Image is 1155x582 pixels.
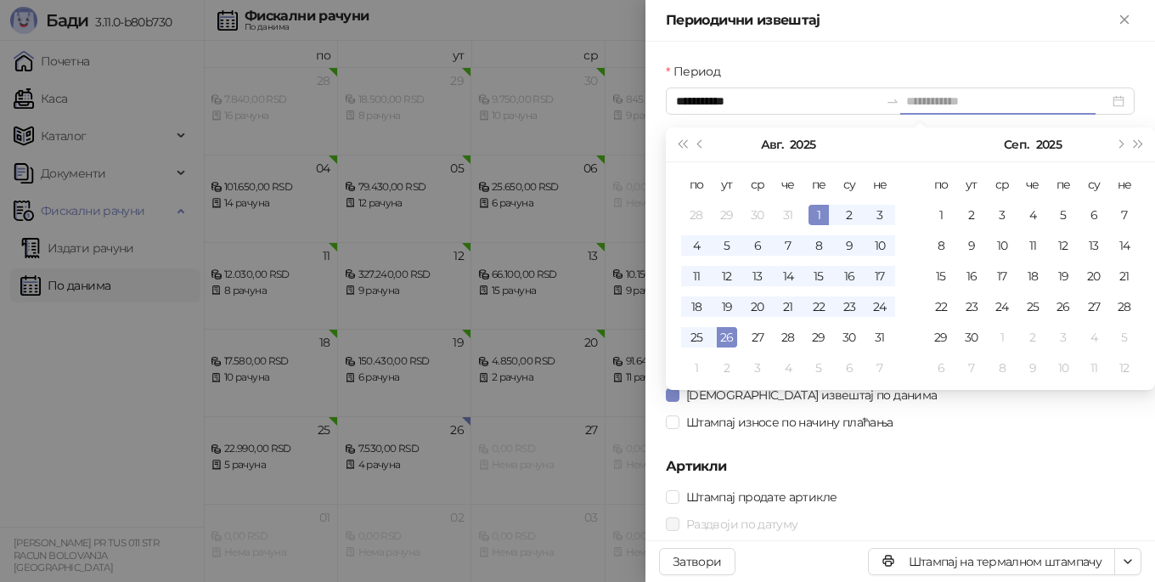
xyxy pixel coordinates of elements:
div: 7 [1114,205,1135,225]
div: 21 [778,297,798,317]
div: 19 [717,297,737,317]
div: 4 [778,358,798,378]
div: 29 [717,205,737,225]
button: Следећи месец (PageDown) [1110,127,1129,161]
td: 2025-09-09 [956,230,987,261]
td: 2025-09-02 [956,200,987,230]
td: 2025-07-30 [742,200,773,230]
div: 1 [931,205,951,225]
div: 17 [992,266,1012,286]
button: Следећа година (Control + right) [1130,127,1148,161]
th: че [773,169,803,200]
th: ср [987,169,1017,200]
td: 2025-09-14 [1109,230,1140,261]
td: 2025-08-26 [712,322,742,353]
td: 2025-08-30 [834,322,865,353]
td: 2025-09-23 [956,291,987,322]
td: 2025-08-29 [803,322,834,353]
td: 2025-07-31 [773,200,803,230]
div: 27 [747,327,768,348]
div: 12 [1114,358,1135,378]
td: 2025-08-03 [865,200,895,230]
div: 24 [870,297,890,317]
td: 2025-08-06 [742,230,773,261]
div: 11 [1084,358,1104,378]
td: 2025-09-24 [987,291,1017,322]
td: 2025-09-11 [1017,230,1048,261]
div: 20 [747,297,768,317]
div: 3 [747,358,768,378]
td: 2025-10-07 [956,353,987,383]
td: 2025-08-07 [773,230,803,261]
div: 24 [992,297,1012,317]
td: 2025-08-11 [681,261,712,291]
div: 9 [961,235,982,256]
td: 2025-09-04 [1017,200,1048,230]
div: 21 [1114,266,1135,286]
td: 2025-09-18 [1017,261,1048,291]
th: су [834,169,865,200]
div: 29 [931,327,951,348]
td: 2025-08-04 [681,230,712,261]
button: Close [1114,10,1135,31]
td: 2025-08-28 [773,322,803,353]
td: 2025-08-14 [773,261,803,291]
div: 28 [1114,297,1135,317]
td: 2025-08-08 [803,230,834,261]
div: 5 [1053,205,1073,225]
div: 8 [992,358,1012,378]
th: не [865,169,895,200]
button: Претходни месец (PageUp) [691,127,710,161]
td: 2025-09-02 [712,353,742,383]
td: 2025-09-19 [1048,261,1079,291]
div: 25 [686,327,707,348]
td: 2025-09-04 [773,353,803,383]
td: 2025-10-06 [926,353,956,383]
div: 4 [686,235,707,256]
td: 2025-09-16 [956,261,987,291]
td: 2025-09-30 [956,322,987,353]
td: 2025-09-01 [681,353,712,383]
td: 2025-10-04 [1079,322,1109,353]
div: 10 [870,235,890,256]
td: 2025-09-25 [1017,291,1048,322]
div: 7 [870,358,890,378]
td: 2025-09-21 [1109,261,1140,291]
div: 9 [1023,358,1043,378]
div: 5 [808,358,829,378]
td: 2025-09-05 [803,353,834,383]
div: 6 [839,358,859,378]
span: [DEMOGRAPHIC_DATA] извештај по данима [679,386,944,404]
span: to [886,94,899,108]
div: 6 [931,358,951,378]
td: 2025-09-29 [926,322,956,353]
th: су [1079,169,1109,200]
td: 2025-10-05 [1109,322,1140,353]
div: 14 [1114,235,1135,256]
div: 30 [839,327,859,348]
td: 2025-09-28 [1109,291,1140,322]
button: Претходна година (Control + left) [673,127,691,161]
td: 2025-09-15 [926,261,956,291]
div: 1 [686,358,707,378]
div: 15 [931,266,951,286]
div: 13 [1084,235,1104,256]
td: 2025-10-10 [1048,353,1079,383]
td: 2025-09-06 [1079,200,1109,230]
div: 22 [931,297,951,317]
td: 2025-09-27 [1079,291,1109,322]
div: 27 [1084,297,1104,317]
td: 2025-08-19 [712,291,742,322]
th: не [1109,169,1140,200]
td: 2025-08-09 [834,230,865,261]
td: 2025-09-12 [1048,230,1079,261]
td: 2025-08-02 [834,200,865,230]
div: 5 [1114,327,1135,348]
td: 2025-08-13 [742,261,773,291]
td: 2025-08-23 [834,291,865,322]
div: 31 [870,327,890,348]
td: 2025-10-12 [1109,353,1140,383]
div: 12 [717,266,737,286]
div: 3 [870,205,890,225]
div: 26 [1053,297,1073,317]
